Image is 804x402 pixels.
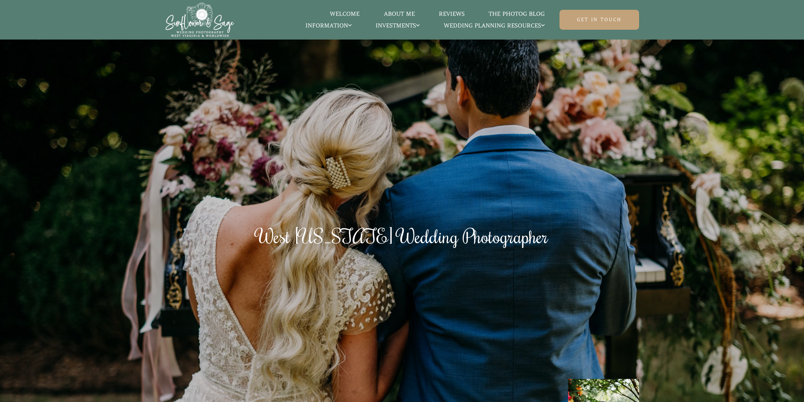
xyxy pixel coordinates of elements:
[165,3,235,37] img: Sunflower & Sage Wedding Photography
[376,22,420,29] span: Investments
[559,10,639,29] a: Get in touch
[577,16,621,23] span: Get in touch
[364,22,432,30] a: Investments
[463,224,548,248] span: Photographer
[318,10,372,18] a: Welcome
[305,22,352,29] span: Information
[427,10,477,18] a: Reviews
[372,10,426,18] a: About Me
[256,224,290,248] span: West
[444,22,545,29] span: Wedding Planning Resources
[397,224,458,248] span: Wedding
[295,224,393,248] span: [US_STATE]
[432,22,557,30] a: Wedding Planning Resources
[477,10,557,18] a: The Photog Blog
[293,22,364,30] a: Information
